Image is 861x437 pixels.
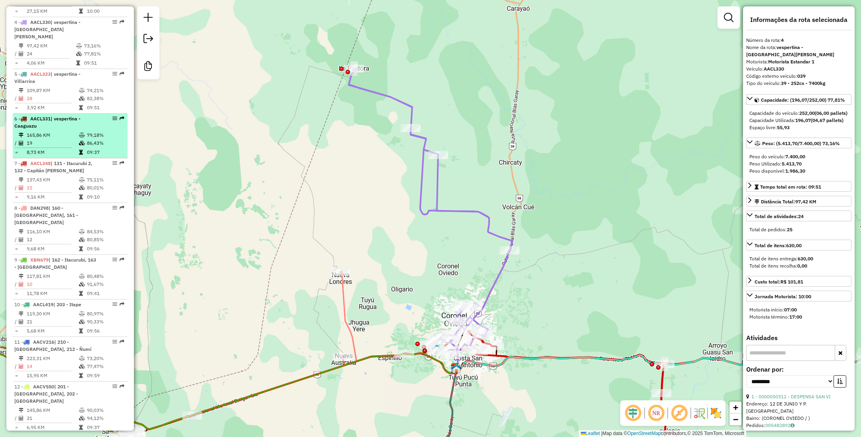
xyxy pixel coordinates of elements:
[79,229,85,234] i: % de utilização do peso
[14,245,18,253] td: =
[140,58,156,76] a: Criar modelo
[746,106,851,134] div: Capacidade: (196,07/252,00) 77,81%
[14,19,81,39] span: 4 -
[26,42,76,50] td: 97,42 KM
[86,318,124,326] td: 90,33%
[112,20,117,24] em: Opções
[79,425,83,430] i: Tempo total em rota
[787,226,792,232] strong: 25
[798,213,804,219] strong: 24
[768,59,814,65] strong: Motorista Estandar 1
[749,124,848,131] div: Espaço livre:
[30,71,51,77] span: AACL323
[79,282,85,287] i: % de utilização da cubagem
[26,327,79,335] td: 5,68 KM
[746,252,851,273] div: Total de itens:630,00
[749,110,848,117] div: Capacidade do veículo:
[746,211,851,221] a: Total de atividades:24
[19,356,24,361] i: Distância Total
[26,272,79,280] td: 117,81 KM
[26,228,79,236] td: 116,10 KM
[86,193,124,201] td: 09:10
[120,20,124,24] em: Rota exportada
[112,339,117,344] em: Opções
[746,65,851,73] div: Veículo:
[785,168,805,174] strong: 1.986,30
[26,406,79,414] td: 145,86 KM
[798,256,813,262] strong: 630,00
[84,42,124,50] td: 73,16%
[26,94,79,102] td: 28
[647,404,666,423] span: Ocultar NR
[86,236,124,244] td: 80,85%
[746,94,851,105] a: Capacidade: (196,07/252,00) 77,81%
[781,80,826,86] strong: 39 - 252cx - 7400kg
[749,313,848,321] div: Motorista término:
[19,229,24,234] i: Distância Total
[26,245,79,253] td: 9,68 KM
[30,205,49,211] span: DAN298
[749,117,848,124] div: Capacidade Utilizada:
[755,213,804,219] span: Total de atividades:
[746,138,851,148] a: Peso: (5.413,70/7.400,00) 73,16%
[670,404,689,423] span: Exibir rótulo
[33,384,54,390] span: AACV550
[746,422,851,429] div: Pedidos:
[26,280,79,288] td: 10
[86,87,124,94] td: 74,21%
[26,310,79,318] td: 119,30 KM
[86,139,124,147] td: 86,43%
[86,327,124,335] td: 09:56
[26,7,79,15] td: 27,15 KM
[755,242,802,249] div: Total de itens:
[112,71,117,76] em: Opções
[581,431,600,436] a: Leaflet
[781,37,784,43] strong: 4
[26,176,79,184] td: 137,43 KM
[579,430,746,437] div: Map data © contributors,© 2025 TomTom, Microsoft
[782,161,802,167] strong: 5.413,70
[14,289,18,297] td: =
[30,160,51,166] span: AACL348
[79,141,85,146] i: % de utilização da cubagem
[79,195,83,199] i: Tempo total em rota
[14,372,18,380] td: =
[19,88,24,93] i: Distância Total
[14,384,78,404] span: 12 -
[746,334,851,342] h4: Atividades
[26,148,79,156] td: 8,73 KM
[14,339,91,352] span: 11 -
[746,429,778,435] span: Cubagem: 0,97
[749,154,805,159] span: Peso do veículo:
[86,414,124,422] td: 94,12%
[26,289,79,297] td: 11,78 KM
[784,307,797,313] strong: 07:00
[26,414,79,422] td: 21
[746,364,851,374] label: Ordenar por:
[751,394,831,400] a: 1 - 0000050312 - DESPENSA SAN VI
[746,73,851,80] div: Código externo veículo:
[14,193,18,201] td: =
[749,306,848,313] div: Motorista início:
[746,16,851,24] h4: Informações da rota selecionada
[19,282,24,287] i: Total de Atividades
[112,384,117,389] em: Opções
[19,51,24,56] i: Total de Atividades
[14,205,78,225] span: | 160 - [GEOGRAPHIC_DATA], 161 - [GEOGRAPHIC_DATA]
[19,177,24,182] i: Distância Total
[746,400,851,415] div: Endereço: 12 DE JUNIO Y P. [GEOGRAPHIC_DATA]
[762,140,840,146] span: Peso: (5.413,70/7.400,00) 73,16%
[120,161,124,165] em: Rota exportada
[112,161,117,165] em: Opções
[795,117,811,123] strong: 196,07
[26,104,79,112] td: 3,92 KM
[19,311,24,316] i: Distância Total
[14,384,78,404] span: | 201 - [GEOGRAPHIC_DATA], 202 - [GEOGRAPHIC_DATA]
[19,274,24,279] i: Distância Total
[26,354,79,362] td: 223,31 KM
[86,272,124,280] td: 80,48%
[749,262,848,270] div: Total de itens recolha:
[79,105,83,110] i: Tempo total em rota
[86,228,124,236] td: 84,53%
[14,116,81,129] span: | vespertina - Caaguazu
